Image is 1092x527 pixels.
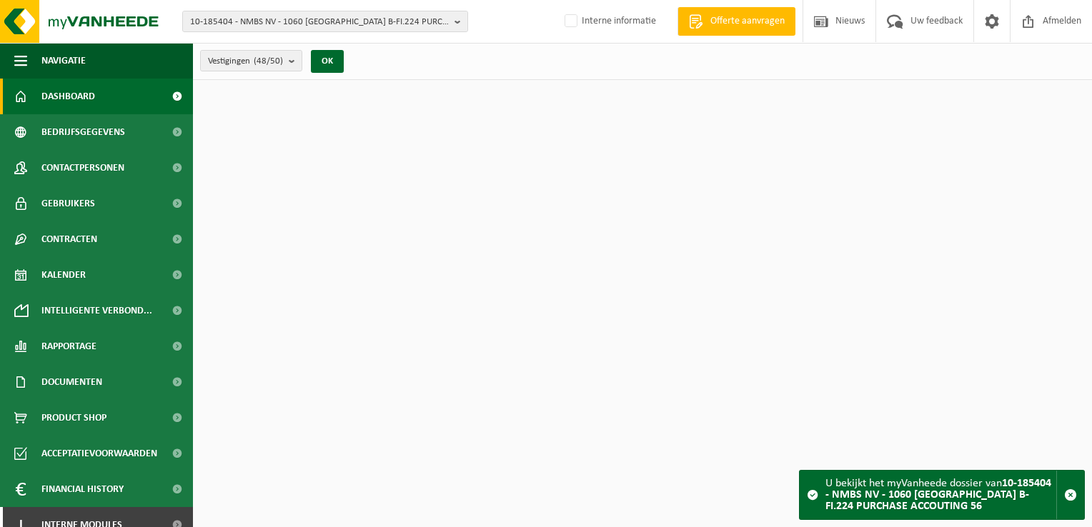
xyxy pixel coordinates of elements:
button: OK [311,50,344,73]
span: Offerte aanvragen [707,14,788,29]
span: Gebruikers [41,186,95,221]
label: Interne informatie [562,11,656,32]
strong: 10-185404 - NMBS NV - 1060 [GEOGRAPHIC_DATA] B-FI.224 PURCHASE ACCOUTING 56 [825,478,1051,512]
span: Documenten [41,364,102,400]
div: U bekijkt het myVanheede dossier van [825,471,1056,519]
span: Acceptatievoorwaarden [41,436,157,471]
span: Navigatie [41,43,86,79]
span: Vestigingen [208,51,283,72]
span: 10-185404 - NMBS NV - 1060 [GEOGRAPHIC_DATA] B-FI.224 PURCHASE ACCOUTING 56 [190,11,449,33]
button: 10-185404 - NMBS NV - 1060 [GEOGRAPHIC_DATA] B-FI.224 PURCHASE ACCOUTING 56 [182,11,468,32]
span: Product Shop [41,400,106,436]
span: Bedrijfsgegevens [41,114,125,150]
span: Kalender [41,257,86,293]
count: (48/50) [254,56,283,66]
span: Contactpersonen [41,150,124,186]
button: Vestigingen(48/50) [200,50,302,71]
span: Rapportage [41,328,96,364]
span: Dashboard [41,79,95,114]
a: Offerte aanvragen [677,7,795,36]
span: Intelligente verbond... [41,293,152,328]
span: Contracten [41,221,97,257]
span: Financial History [41,471,124,507]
